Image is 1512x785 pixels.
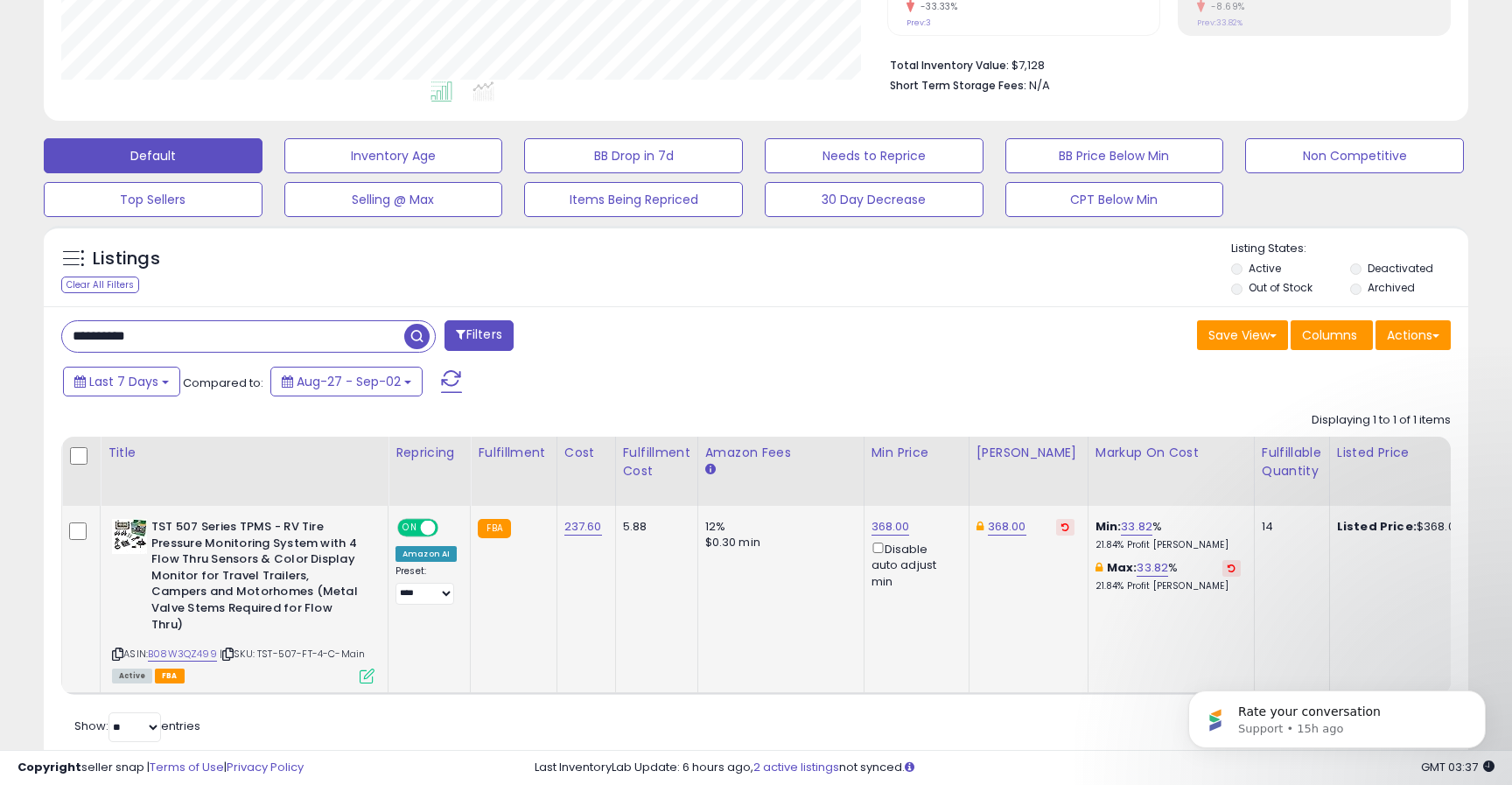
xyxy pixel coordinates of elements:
[705,535,850,550] div: $0.30 min
[1095,519,1241,551] div: %
[1337,519,1482,535] div: $368.00
[524,182,743,217] button: Items Being Repriced
[478,519,510,538] small: FBA
[17,759,81,775] strong: Copyright
[1337,518,1417,535] b: Listed Price:
[395,546,457,562] div: Amazon AI
[89,373,158,390] span: Last 7 Days
[93,247,160,271] h5: Listings
[1137,559,1168,577] a: 33.82
[1107,559,1137,576] b: Max:
[1121,518,1152,536] a: 33.82
[890,78,1026,93] b: Short Term Storage Fees:
[1291,320,1373,350] button: Columns
[74,718,200,734] span: Show: entries
[1095,560,1241,592] div: %
[63,367,180,396] button: Last 7 Days
[150,759,224,775] a: Terms of Use
[1245,138,1464,173] button: Non Competitive
[148,647,217,662] a: B08W3QZ499
[890,58,1009,73] b: Total Inventory Value:
[1095,539,1241,551] p: 21.84% Profit [PERSON_NAME]
[151,519,364,637] b: TST 507 Series TPMS - RV Tire Pressure Monitoring System with 4 Flow Thru Sensors & Color Display...
[112,669,152,683] span: All listings currently available for purchase on Amazon
[988,518,1026,536] a: 368.00
[871,444,962,462] div: Min Price
[1368,280,1415,295] label: Archived
[1095,580,1241,592] p: 21.84% Profit [PERSON_NAME]
[1088,437,1254,506] th: The percentage added to the cost of goods (COGS) that forms the calculator for Min & Max prices.
[890,53,1438,74] li: $7,128
[17,760,304,776] div: seller snap | |
[284,138,503,173] button: Inventory Age
[564,444,608,462] div: Cost
[623,444,690,480] div: Fulfillment Cost
[436,521,464,536] span: OFF
[284,182,503,217] button: Selling @ Max
[1197,320,1288,350] button: Save View
[1095,518,1122,535] b: Min:
[765,138,983,173] button: Needs to Reprice
[623,519,684,535] div: 5.88
[395,444,463,462] div: Repricing
[1162,654,1512,776] iframe: Intercom notifications message
[753,759,839,775] a: 2 active listings
[705,444,857,462] div: Amazon Fees
[1249,280,1312,295] label: Out of Stock
[112,519,147,554] img: 5118I8smyWL._SL40_.jpg
[395,565,457,605] div: Preset:
[871,539,955,590] div: Disable auto adjust min
[1368,261,1433,276] label: Deactivated
[444,320,513,351] button: Filters
[399,521,421,536] span: ON
[524,138,743,173] button: BB Drop in 7d
[1095,444,1247,462] div: Markup on Cost
[108,444,381,462] div: Title
[564,518,602,536] a: 237.60
[1249,261,1281,276] label: Active
[1302,326,1357,344] span: Columns
[705,462,716,478] small: Amazon Fees.
[871,518,910,536] a: 368.00
[270,367,423,396] button: Aug-27 - Sep-02
[112,519,374,682] div: ASIN:
[906,18,931,28] small: Prev: 3
[220,647,365,661] span: | SKU: TST-507-FT-4-C-Main
[1262,519,1316,535] div: 14
[1197,18,1242,28] small: Prev: 33.82%
[44,138,262,173] button: Default
[765,182,983,217] button: 30 Day Decrease
[183,375,263,391] span: Compared to:
[705,519,850,535] div: 12%
[1262,444,1322,480] div: Fulfillable Quantity
[1005,138,1224,173] button: BB Price Below Min
[155,669,185,683] span: FBA
[535,760,1494,776] div: Last InventoryLab Update: 6 hours ago, not synced.
[227,759,304,775] a: Privacy Policy
[478,444,549,462] div: Fulfillment
[1029,77,1050,94] span: N/A
[1231,241,1467,257] p: Listing States:
[1005,182,1224,217] button: CPT Below Min
[44,182,262,217] button: Top Sellers
[1337,444,1488,462] div: Listed Price
[61,277,139,293] div: Clear All Filters
[976,444,1081,462] div: [PERSON_NAME]
[1312,412,1451,429] div: Displaying 1 to 1 of 1 items
[1375,320,1451,350] button: Actions
[297,373,401,390] span: Aug-27 - Sep-02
